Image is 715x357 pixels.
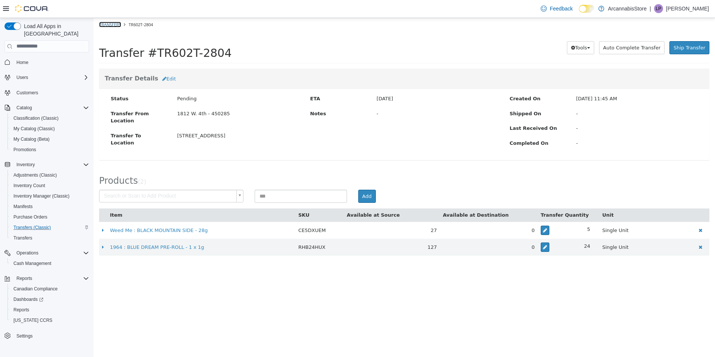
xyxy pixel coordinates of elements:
span: Transfers [10,234,89,242]
span: Inventory [16,162,35,168]
div: - [477,107,610,114]
a: 1964 : BLUE DREAM PRE-ROLL - 1 x 1g [16,226,111,232]
span: Inventory Count [13,183,45,189]
span: Inventory Manager (Classic) [10,192,89,201]
span: Ship Transfer [580,27,612,33]
span: Transfers (Classic) [10,223,89,232]
span: LP [656,4,662,13]
a: Dashboards [7,294,92,305]
button: Inventory [13,160,38,169]
a: Customers [13,88,41,97]
button: Purchase Orders [7,212,92,222]
button: Reports [7,305,92,315]
span: Inventory [13,160,89,169]
button: Operations [13,248,42,257]
button: Ship Transfer [576,23,616,37]
a: Canadian Compliance [10,284,61,293]
button: Users [13,73,31,82]
span: Adjustments (Classic) [10,171,89,180]
button: Inventory Manager (Classic) [7,191,92,201]
button: Users [1,72,92,83]
span: TR602T-2804 [35,4,59,9]
span: Cash Management [13,260,51,266]
label: Status [12,77,78,85]
span: 0 [438,210,441,215]
span: Reports [13,307,29,313]
span: Users [13,73,89,82]
button: Inventory [1,159,92,170]
span: Users [16,74,28,80]
button: Transfers [7,233,92,243]
button: Canadian Compliance [7,284,92,294]
span: Dashboards [13,296,43,302]
span: Purchase Orders [13,214,47,220]
div: - [477,92,610,100]
div: 24 [447,225,497,232]
label: Completed On [411,122,477,129]
span: RHB24HUX [205,226,232,232]
span: Adjustments (Classic) [13,172,57,178]
button: Catalog [1,103,92,113]
span: Catalog [16,105,32,111]
button: Reports [1,273,92,284]
label: Last Received On [411,107,477,114]
span: Feedback [550,5,573,12]
button: Transfer Quantity [447,193,497,201]
button: Item [16,193,30,201]
div: 5 [447,208,497,215]
button: Classification (Classic) [7,113,92,123]
div: [DATE] 11:45 AM [477,77,610,85]
a: Dashboards [10,295,46,304]
span: Promotions [13,147,36,153]
button: Available at Destination [349,193,417,201]
span: Classification (Classic) [10,114,89,123]
label: Shipped On [411,92,477,100]
button: My Catalog (Beta) [7,134,92,144]
input: Dark Mode [579,5,595,13]
div: [DATE] [277,77,411,85]
button: My Catalog (Classic) [7,123,92,134]
span: Transfers (Classic) [13,225,51,231]
button: Delete [601,224,613,235]
span: Transfer #TR602T-2804 [6,28,138,42]
span: My Catalog (Beta) [13,136,50,142]
span: Washington CCRS [10,316,89,325]
a: Inventory Manager (Classic) [10,192,73,201]
a: Transfers [6,4,28,9]
span: Inventory Count [10,181,89,190]
span: Products [6,158,45,168]
span: My Catalog (Classic) [10,124,89,133]
button: Manifests [7,201,92,212]
span: Settings [13,331,89,340]
button: Reports [13,274,35,283]
a: Reports [10,305,32,314]
label: Notes [211,92,277,100]
span: Catalog [13,103,89,112]
a: Inventory Count [10,181,48,190]
span: Single Unit [509,210,535,215]
span: Reports [10,305,89,314]
a: My Catalog (Classic) [10,124,58,133]
span: Auto Complete Transfer [510,27,567,33]
p: [PERSON_NAME] [666,4,709,13]
button: Inventory Count [7,180,92,191]
button: Cash Management [7,258,92,269]
span: Tools [482,27,494,33]
div: 1812 W. 4th - 450285 [78,92,211,100]
a: Search or Scan to Add Product [6,172,150,184]
p: | [650,4,651,13]
span: 2 [47,161,50,167]
span: Home [13,58,89,67]
div: Luke Periccos [654,4,663,13]
div: - [477,122,610,129]
span: 0 [438,226,441,232]
span: Operations [16,250,39,256]
a: Adjustments (Classic) [10,171,60,180]
span: Customers [16,90,38,96]
span: Classification (Classic) [13,115,59,121]
a: Feedback [538,1,576,16]
span: Operations [13,248,89,257]
a: Settings [13,332,36,341]
span: Purchase Orders [10,213,89,222]
a: Weed Me : BLACK MOUNTAIN SIDE - 28g [16,210,114,215]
